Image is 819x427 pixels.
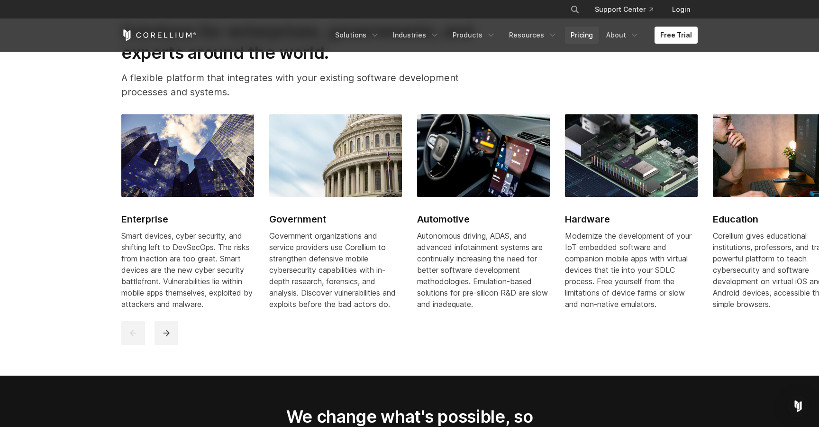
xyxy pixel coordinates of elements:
[121,230,254,310] div: Smart devices, cyber security, and shifting left to DevSecOps. The risks from inaction are too gr...
[329,27,385,44] a: Solutions
[121,212,254,226] h2: Enterprise
[559,1,698,18] div: Navigation Menu
[503,27,563,44] a: Resources
[155,321,178,345] button: next
[417,212,550,226] h2: Automotive
[269,114,402,197] img: Government
[269,212,402,226] h2: Government
[587,1,661,18] a: Support Center
[121,29,197,41] a: Corellium Home
[269,114,402,321] a: Government Government Government organizations and service providers use Corellium to strengthen ...
[417,114,550,321] a: Automotive Automotive Autonomous driving, ADAS, and advanced infotainment systems are continually...
[664,1,698,18] a: Login
[655,27,698,44] a: Free Trial
[787,395,810,418] div: Open Intercom Messenger
[121,321,145,345] button: previous
[269,230,402,310] div: Government organizations and service providers use Corellium to strengthen defensive mobile cyber...
[121,71,499,99] p: A flexible platform that integrates with your existing software development processes and systems.
[121,114,254,197] img: Enterprise
[447,27,501,44] a: Products
[565,231,692,309] span: Modernize the development of your IoT embedded software and companion mobile apps with virtual de...
[601,27,645,44] a: About
[565,114,698,197] img: Hardware
[417,114,550,197] img: Automotive
[329,27,698,44] div: Navigation Menu
[121,114,254,321] a: Enterprise Enterprise Smart devices, cyber security, and shifting left to DevSecOps. The risks fr...
[387,27,445,44] a: Industries
[565,114,698,321] a: Hardware Hardware Modernize the development of your IoT embedded software and companion mobile ap...
[417,230,550,310] div: Autonomous driving, ADAS, and advanced infotainment systems are continually increasing the need f...
[566,1,583,18] button: Search
[565,27,599,44] a: Pricing
[565,212,698,226] h2: Hardware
